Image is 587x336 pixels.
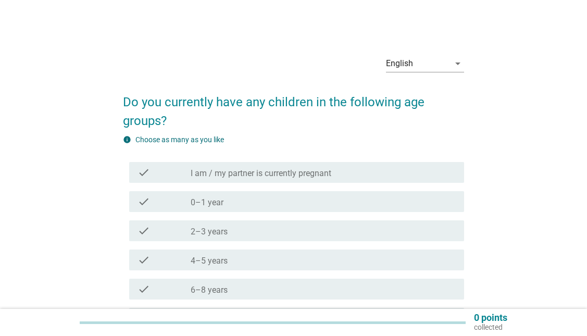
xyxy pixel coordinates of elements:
div: English [386,59,413,68]
i: arrow_drop_down [452,57,464,70]
label: 0–1 year [191,197,223,208]
p: 0 points [474,313,507,322]
h2: Do you currently have any children in the following age groups? [123,82,464,130]
label: I am / my partner is currently pregnant [191,168,331,179]
label: 2–3 years [191,227,228,237]
label: 4–5 years [191,256,228,266]
i: check [138,195,150,208]
label: 6–8 years [191,285,228,295]
i: check [138,254,150,266]
i: info [123,135,131,144]
p: collected [474,322,507,332]
i: check [138,166,150,179]
i: check [138,283,150,295]
i: check [138,225,150,237]
label: Choose as many as you like [135,135,224,144]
